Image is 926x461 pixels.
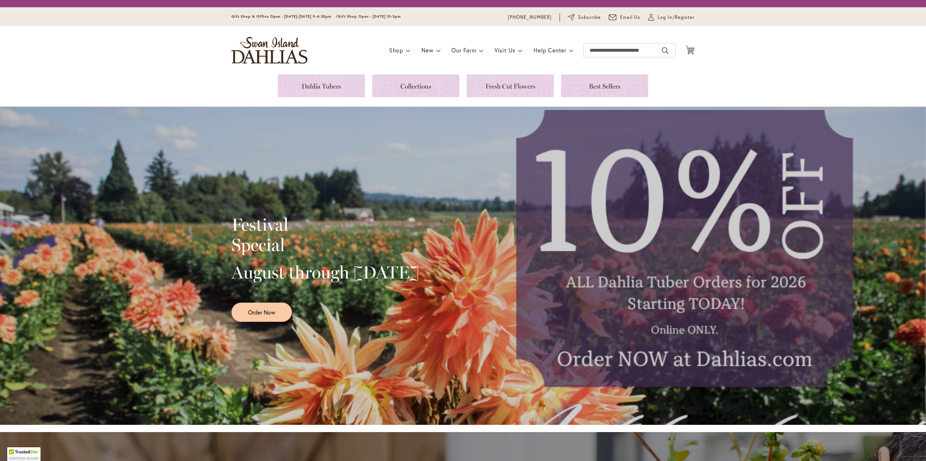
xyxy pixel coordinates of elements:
a: store logo [231,37,307,64]
a: [PHONE_NUMBER] [508,14,552,21]
span: Gift Shop Open - [DATE] 10-3pm [338,14,401,19]
h2: August through [DATE] [231,262,419,282]
a: Subscribe [568,14,601,21]
a: Email Us [609,14,641,21]
span: Subscribe [578,14,601,21]
span: Visit Us [494,46,515,54]
span: Email Us [620,14,641,21]
h2: Festival Special [231,214,419,255]
span: Gift Shop & Office Open - [DATE]-[DATE] 9-4:30pm / [231,14,338,19]
span: Help Center [534,46,566,54]
span: New [421,46,433,54]
div: TrustedSite Certified [7,447,41,461]
a: Order Now [231,303,292,322]
span: Log In/Register [658,14,694,21]
span: Shop [389,46,403,54]
button: Search [662,45,668,56]
span: Order Now [248,308,275,316]
a: Log In/Register [648,14,694,21]
span: Our Farm [451,46,476,54]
